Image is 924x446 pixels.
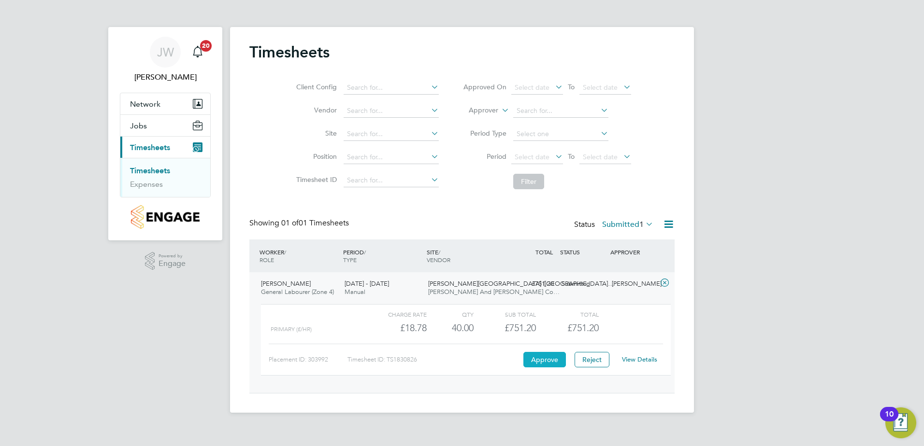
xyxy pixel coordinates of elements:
[108,27,222,240] nav: Main navigation
[513,127,608,141] input: Select one
[364,320,427,336] div: £18.78
[293,152,337,161] label: Position
[474,308,536,320] div: Sub Total
[515,153,549,161] span: Select date
[463,83,506,91] label: Approved On
[428,288,560,296] span: [PERSON_NAME] And [PERSON_NAME] Co…
[515,83,549,92] span: Select date
[249,42,330,62] h2: Timesheets
[513,174,544,189] button: Filter
[438,248,440,256] span: /
[130,121,147,130] span: Jobs
[583,83,618,92] span: Select date
[293,175,337,184] label: Timesheet ID
[159,252,186,260] span: Powered by
[130,166,170,175] a: Timesheets
[608,276,658,292] div: [PERSON_NAME]
[120,71,211,83] span: John Walsh
[344,81,439,95] input: Search for...
[344,151,439,164] input: Search for...
[536,308,598,320] div: Total
[575,352,609,367] button: Reject
[583,153,618,161] span: Select date
[427,308,474,320] div: QTY
[281,218,349,228] span: 01 Timesheets
[427,256,450,264] span: VENDOR
[344,174,439,187] input: Search for...
[507,276,558,292] div: £751.20
[131,205,199,229] img: countryside-properties-logo-retina.png
[293,83,337,91] label: Client Config
[574,218,655,232] div: Status
[130,143,170,152] span: Timesheets
[463,129,506,138] label: Period Type
[558,276,608,292] div: Submitted
[130,180,163,189] a: Expenses
[257,243,341,268] div: WORKER
[364,308,427,320] div: Charge rate
[513,104,608,118] input: Search for...
[120,205,211,229] a: Go to home page
[347,352,521,367] div: Timesheet ID: TS1830826
[145,252,186,270] a: Powered byEngage
[261,279,311,288] span: [PERSON_NAME]
[565,81,577,93] span: To
[885,407,916,438] button: Open Resource Center, 10 new notifications
[885,414,894,427] div: 10
[622,355,657,363] a: View Details
[602,220,653,229] label: Submitted
[344,127,439,141] input: Search for...
[120,37,211,83] a: JW[PERSON_NAME]
[260,256,274,264] span: ROLE
[474,320,536,336] div: £751.20
[293,129,337,138] label: Site
[120,137,210,158] button: Timesheets
[428,279,614,288] span: [PERSON_NAME][GEOGRAPHIC_DATA] ([GEOGRAPHIC_DATA]…
[120,115,210,136] button: Jobs
[188,37,207,68] a: 20
[249,218,351,228] div: Showing
[341,243,424,268] div: PERIOD
[608,243,658,261] div: APPROVER
[364,248,366,256] span: /
[200,40,212,52] span: 20
[130,99,160,109] span: Network
[157,46,174,58] span: JW
[159,260,186,268] span: Engage
[284,248,286,256] span: /
[261,288,334,296] span: General Labourer (Zone 4)
[523,352,566,367] button: Approve
[120,158,210,197] div: Timesheets
[427,320,474,336] div: 40.00
[269,352,347,367] div: Placement ID: 303992
[343,256,357,264] span: TYPE
[271,326,312,333] span: Primary (£/HR)
[455,106,498,115] label: Approver
[558,243,608,261] div: STATUS
[535,248,553,256] span: TOTAL
[639,220,644,229] span: 1
[463,152,506,161] label: Period
[345,288,365,296] span: Manual
[120,93,210,114] button: Network
[345,279,389,288] span: [DATE] - [DATE]
[424,243,508,268] div: SITE
[293,106,337,114] label: Vendor
[567,322,599,334] span: £751.20
[344,104,439,118] input: Search for...
[281,218,299,228] span: 01 of
[565,150,577,163] span: To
